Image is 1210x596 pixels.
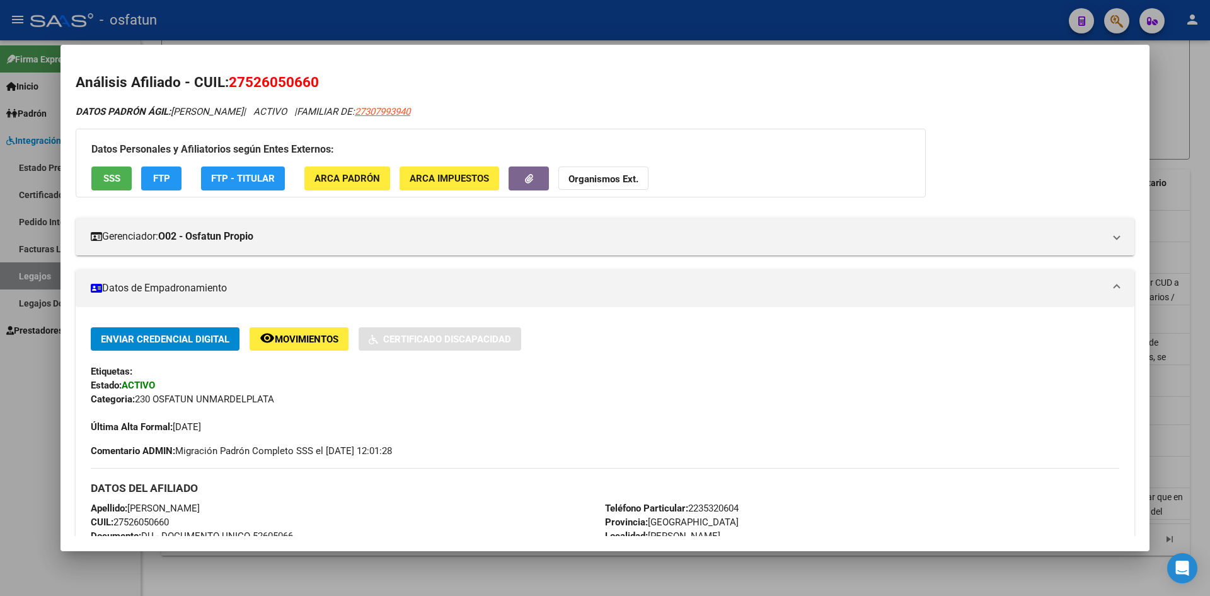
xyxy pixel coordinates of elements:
[91,167,132,190] button: SSS
[103,173,120,185] span: SSS
[76,106,171,117] strong: DATOS PADRÓN ÁGIL:
[91,380,122,391] strong: Estado:
[297,106,410,117] span: FAMILIAR DE:
[558,167,648,190] button: Organismos Ext.
[605,517,648,528] strong: Provincia:
[605,530,720,542] span: [PERSON_NAME]
[304,167,390,190] button: ARCA Padrón
[275,334,338,345] span: Movimientos
[91,394,135,405] strong: Categoria:
[314,173,380,185] span: ARCA Padrón
[91,503,200,514] span: [PERSON_NAME]
[91,517,113,528] strong: CUIL:
[410,173,489,185] span: ARCA Impuestos
[76,218,1134,255] mat-expansion-panel-header: Gerenciador:O02 - Osfatun Propio
[355,106,410,117] span: 27307993940
[359,327,521,351] button: Certificado Discapacidad
[568,174,638,185] strong: Organismos Ext.
[101,334,229,345] span: Enviar Credencial Digital
[605,503,739,514] span: 2235320604
[91,327,239,351] button: Enviar Credencial Digital
[91,142,910,157] h3: Datos Personales y Afiliatorios según Entes Externos:
[91,421,201,433] span: [DATE]
[91,530,293,542] span: DU - DOCUMENTO UNICO 52605066
[91,366,132,377] strong: Etiquetas:
[605,503,688,514] strong: Teléfono Particular:
[250,327,349,351] button: Movimientos
[158,229,253,244] strong: O02 - Osfatun Propio
[605,517,739,528] span: [GEOGRAPHIC_DATA]
[122,380,155,391] strong: ACTIVO
[91,229,1104,244] mat-panel-title: Gerenciador:
[91,481,1119,495] h3: DATOS DEL AFILIADO
[76,106,243,117] span: [PERSON_NAME]
[91,421,173,433] strong: Última Alta Formal:
[76,72,1134,93] h2: Análisis Afiliado - CUIL:
[91,392,1119,406] div: 230 OSFATUN UNMARDELPLATA
[76,269,1134,307] mat-expansion-panel-header: Datos de Empadronamiento
[91,517,169,528] span: 27526050660
[400,167,499,190] button: ARCA Impuestos
[383,334,511,345] span: Certificado Discapacidad
[91,281,1104,296] mat-panel-title: Datos de Empadronamiento
[201,167,285,190] button: FTP - Titular
[1167,553,1197,583] div: Open Intercom Messenger
[91,530,141,542] strong: Documento:
[211,173,275,185] span: FTP - Titular
[153,173,170,185] span: FTP
[91,445,175,457] strong: Comentario ADMIN:
[91,503,127,514] strong: Apellido:
[141,167,181,190] button: FTP
[260,330,275,346] mat-icon: remove_red_eye
[605,530,648,542] strong: Localidad:
[76,106,410,117] i: | ACTIVO |
[229,74,319,90] span: 27526050660
[91,444,392,458] span: Migración Padrón Completo SSS el [DATE] 12:01:28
